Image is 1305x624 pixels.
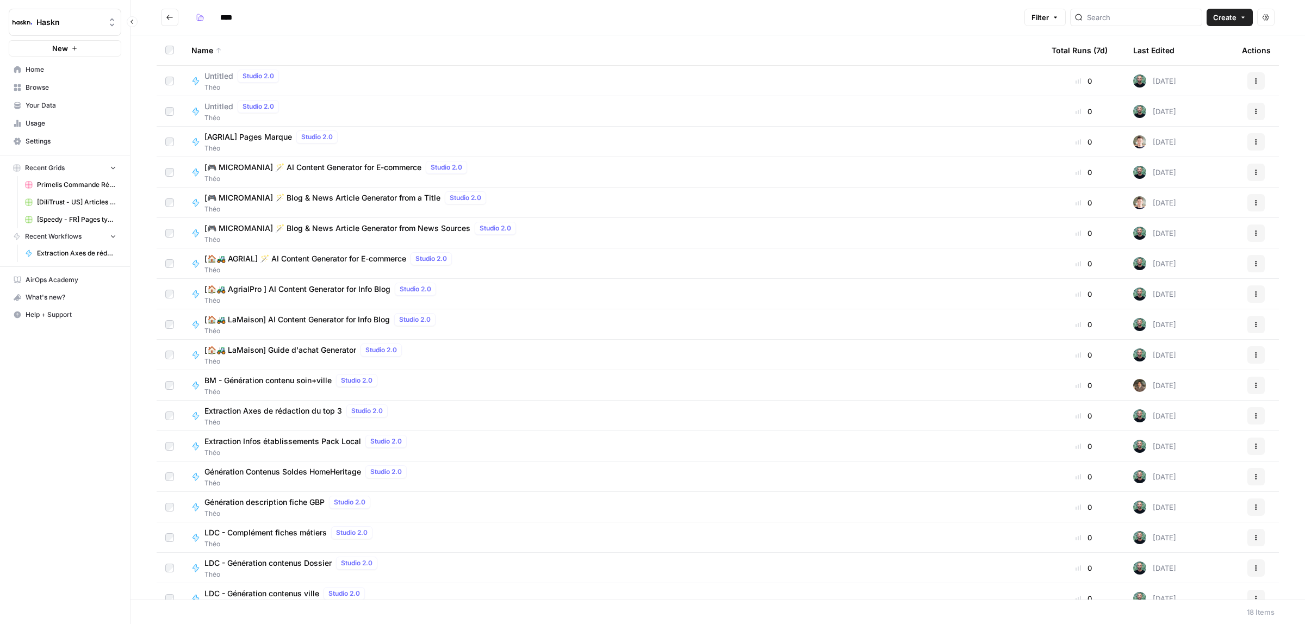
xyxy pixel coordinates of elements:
[37,215,116,224] span: [Speedy - FR] Pages type de pneu & prestation - 800 mots Grid
[1052,593,1116,604] div: 0
[1133,166,1146,179] img: eldrt0s0bgdfrxd9l65lxkaynort
[1133,348,1176,361] div: [DATE]
[1133,257,1146,270] img: eldrt0s0bgdfrxd9l65lxkaynort
[9,133,121,150] a: Settings
[1133,105,1146,118] img: eldrt0s0bgdfrxd9l65lxkaynort
[1133,501,1146,514] img: eldrt0s0bgdfrxd9l65lxkaynort
[20,245,121,262] a: Extraction Axes de rédaction du top 3
[9,79,121,96] a: Browse
[204,558,332,569] span: LDC - Génération contenus Dossier
[13,13,32,32] img: Haskn Logo
[204,497,325,508] span: Génération description fiche GBP
[37,197,116,207] span: [DiliTrust - US] Articles de blog 700-1000 mots Grid
[26,275,116,285] span: AirOps Academy
[20,194,121,211] a: [DiliTrust - US] Articles de blog 700-1000 mots Grid
[9,289,121,306] button: What's new?
[191,191,1034,214] a: [🎮 MICROMANIA] 🪄 Blog & News Article Generator from a TitleStudio 2.0Théo
[191,557,1034,579] a: LDC - Génération contenus DossierStudio 2.0Théo
[26,83,116,92] span: Browse
[191,374,1034,397] a: BM - Génération contenu soin+villeStudio 2.0Théo
[341,376,372,385] span: Studio 2.0
[9,160,121,176] button: Recent Grids
[9,115,121,132] a: Usage
[204,83,283,92] span: Théo
[334,497,365,507] span: Studio 2.0
[20,211,121,228] a: [Speedy - FR] Pages type de pneu & prestation - 800 mots Grid
[1052,76,1116,86] div: 0
[37,180,116,190] span: Primelis Commande Rédaction Netlinking (2).csv
[1133,288,1176,301] div: [DATE]
[9,97,121,114] a: Your Data
[204,588,319,599] span: LDC - Génération contenus ville
[365,345,397,355] span: Studio 2.0
[1133,561,1146,575] img: eldrt0s0bgdfrxd9l65lxkaynort
[204,284,390,295] span: [🏠🚜 AgrialPro ] AI Content Generator for Info Blog
[1133,288,1146,301] img: eldrt0s0bgdfrxd9l65lxkaynort
[9,228,121,245] button: Recent Workflows
[20,176,121,194] a: Primelis Commande Rédaction Netlinking (2).csv
[9,40,121,57] button: New
[1247,607,1275,617] div: 18 Items
[204,509,375,519] span: Théo
[1052,563,1116,573] div: 0
[1133,105,1176,118] div: [DATE]
[204,345,356,355] span: [🏠🚜 LaMaison] Guide d'achat Generator
[191,526,1034,549] a: LDC - Complément fiches métiersStudio 2.0Théo
[204,162,421,173] span: [🎮 MICROMANIA] 🪄 AI Content Generator for E-commerce
[1052,289,1116,299] div: 0
[1133,74,1176,88] div: [DATE]
[1024,9,1066,26] button: Filter
[204,570,382,579] span: Théo
[204,478,411,488] span: Théo
[36,17,102,28] span: Haskn
[1242,35,1271,65] div: Actions
[204,113,283,123] span: Théo
[204,223,470,234] span: [🎮 MICROMANIA] 🪄 Blog & News Article Generator from News Sources
[351,406,383,416] span: Studio 2.0
[191,100,1034,123] a: UntitledStudio 2.0Théo
[204,174,471,184] span: Théo
[9,306,121,323] button: Help + Support
[204,132,292,142] span: [AGRIAL] Pages Marque
[25,163,65,173] span: Recent Grids
[1133,379,1176,392] div: [DATE]
[204,314,390,325] span: [🏠🚜 LaMaison] AI Content Generator for Info Blog
[204,387,382,397] span: Théo
[243,102,274,111] span: Studio 2.0
[1052,350,1116,360] div: 0
[204,417,392,427] span: Théo
[191,161,1034,184] a: [🎮 MICROMANIA] 🪄 AI Content Generator for E-commerceStudio 2.0Théo
[1133,592,1176,605] div: [DATE]
[26,65,116,74] span: Home
[191,465,1034,488] a: Génération Contenus Soldes HomeHeritageStudio 2.0Théo
[1052,532,1116,543] div: 0
[26,101,116,110] span: Your Data
[1052,441,1116,452] div: 0
[370,436,402,446] span: Studio 2.0
[1052,136,1116,147] div: 0
[204,101,233,112] span: Untitled
[1087,12,1197,23] input: Search
[1133,531,1146,544] img: eldrt0s0bgdfrxd9l65lxkaynort
[191,587,1034,610] a: LDC - Génération contenus villeStudio 2.0Théo
[204,143,342,153] span: Théo
[191,404,1034,427] a: Extraction Axes de rédaction du top 3Studio 2.0Théo
[1052,167,1116,178] div: 0
[204,466,361,477] span: Génération Contenus Soldes HomeHeritage
[191,130,1034,153] a: [AGRIAL] Pages MarqueStudio 2.0Théo
[161,9,178,26] button: Go back
[450,193,481,203] span: Studio 2.0
[191,252,1034,275] a: [🏠🚜 AGRIAL] 🪄 AI Content Generator for E-commerceStudio 2.0Théo
[1133,135,1146,148] img: 5szy29vhbbb2jvrzb4fwf88ktdwm
[1133,135,1176,148] div: [DATE]
[1031,12,1049,23] span: Filter
[1133,531,1176,544] div: [DATE]
[204,192,440,203] span: [🎮 MICROMANIA] 🪄 Blog & News Article Generator from a Title
[204,265,456,275] span: Théo
[1052,471,1116,482] div: 0
[191,496,1034,519] a: Génération description fiche GBPStudio 2.0Théo
[431,163,462,172] span: Studio 2.0
[1133,409,1176,422] div: [DATE]
[191,35,1034,65] div: Name
[1133,440,1146,453] img: eldrt0s0bgdfrxd9l65lxkaynort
